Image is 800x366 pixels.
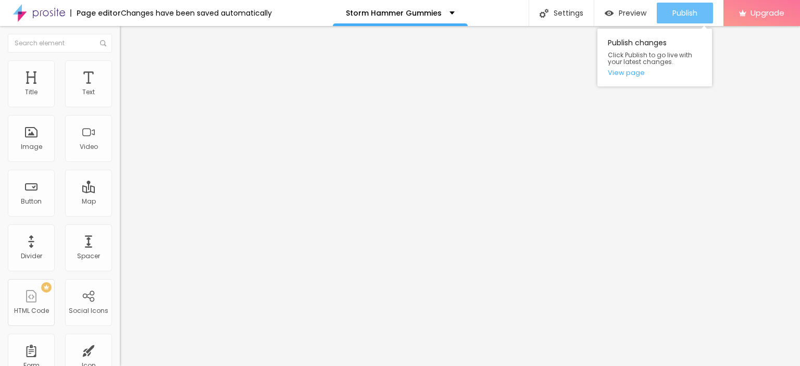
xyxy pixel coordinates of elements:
div: Page editor [70,9,121,17]
span: Preview [619,9,646,17]
div: Changes have been saved automatically [121,9,272,17]
iframe: Editor [120,26,800,366]
input: Search element [8,34,112,53]
img: Icone [100,40,106,46]
span: Publish [672,9,697,17]
button: Publish [657,3,713,23]
span: Upgrade [751,8,784,17]
div: Video [80,143,98,150]
div: Divider [21,253,42,260]
div: Image [21,143,42,150]
div: Text [82,89,95,96]
img: Icone [540,9,548,18]
div: Spacer [77,253,100,260]
p: Storm Hammer Gummies [346,9,442,17]
div: Title [25,89,37,96]
div: Social Icons [69,307,108,314]
span: Click Publish to go live with your latest changes. [608,52,702,65]
div: Publish changes [597,29,712,86]
div: Button [21,198,42,205]
div: HTML Code [14,307,49,314]
img: view-1.svg [605,9,614,18]
a: View page [608,69,702,76]
div: Map [82,198,96,205]
button: Preview [594,3,657,23]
